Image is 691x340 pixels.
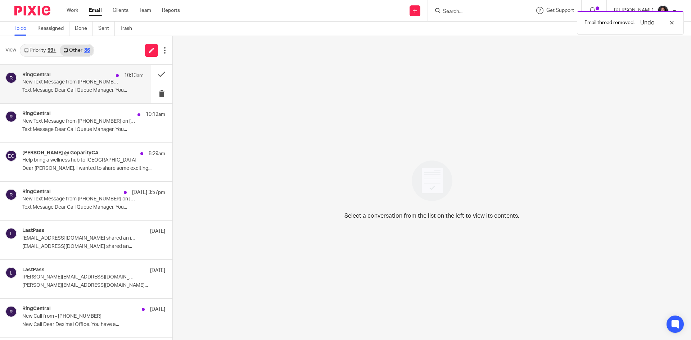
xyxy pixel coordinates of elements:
[22,72,51,78] h4: RingCentral
[5,189,17,200] img: svg%3E
[89,7,102,14] a: Email
[120,22,137,36] a: Trash
[407,156,457,206] img: image
[22,196,137,202] p: New Text Message from [PHONE_NUMBER] on [DATE] 3:57 PM
[22,127,165,133] p: Text Message Dear Call Queue Manager, You...
[22,244,165,250] p: [EMAIL_ADDRESS][DOMAIN_NAME] shared an...
[22,79,119,85] p: New Text Message from [PHONE_NUMBER] on [DATE] 10:13 AM
[22,267,45,273] h4: LastPass
[150,228,165,235] p: [DATE]
[60,45,93,56] a: Other36
[22,87,144,94] p: Text Message Dear Call Queue Manager, You...
[14,6,50,15] img: Pixie
[124,72,144,79] p: 10:13am
[22,157,137,163] p: Help bring a wellness hub to [GEOGRAPHIC_DATA]
[5,111,17,122] img: svg%3E
[22,313,137,319] p: New Call from - [PHONE_NUMBER]
[638,18,657,27] button: Undo
[5,46,16,54] span: View
[22,306,51,312] h4: RingCentral
[67,7,78,14] a: Work
[139,7,151,14] a: Team
[21,45,60,56] a: Priority99+
[22,111,51,117] h4: RingCentral
[37,22,69,36] a: Reassigned
[132,189,165,196] p: [DATE] 3:57pm
[22,204,165,210] p: Text Message Dear Call Queue Manager, You...
[146,111,165,118] p: 10:12am
[657,5,669,17] img: Lili%20square.jpg
[48,48,56,53] div: 99+
[22,274,137,280] p: [PERSON_NAME][EMAIL_ADDRESS][DOMAIN_NAME] shared an item with you
[5,228,17,239] img: svg%3E
[344,212,519,220] p: Select a conversation from the list on the left to view its contents.
[584,19,634,26] p: Email thread removed.
[75,22,93,36] a: Done
[98,22,115,36] a: Sent
[22,228,45,234] h4: LastPass
[5,150,17,162] img: svg%3E
[22,189,51,195] h4: RingCentral
[22,235,137,241] p: [EMAIL_ADDRESS][DOMAIN_NAME] shared an item with you
[113,7,128,14] a: Clients
[22,166,165,172] p: Dear [PERSON_NAME], I wanted to share some exciting...
[5,72,17,83] img: svg%3E
[162,7,180,14] a: Reports
[22,118,137,124] p: New Text Message from [PHONE_NUMBER] on [DATE] 10:12 AM
[84,48,90,53] div: 36
[5,306,17,317] img: svg%3E
[22,322,165,328] p: New Call Dear Deximal Office, You have a...
[5,267,17,278] img: svg%3E
[150,267,165,274] p: [DATE]
[22,282,165,289] p: [PERSON_NAME][EMAIL_ADDRESS][DOMAIN_NAME]...
[150,306,165,313] p: [DATE]
[149,150,165,157] p: 8:29am
[22,150,99,156] h4: [PERSON_NAME] @ GoparityCA
[14,22,32,36] a: To do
